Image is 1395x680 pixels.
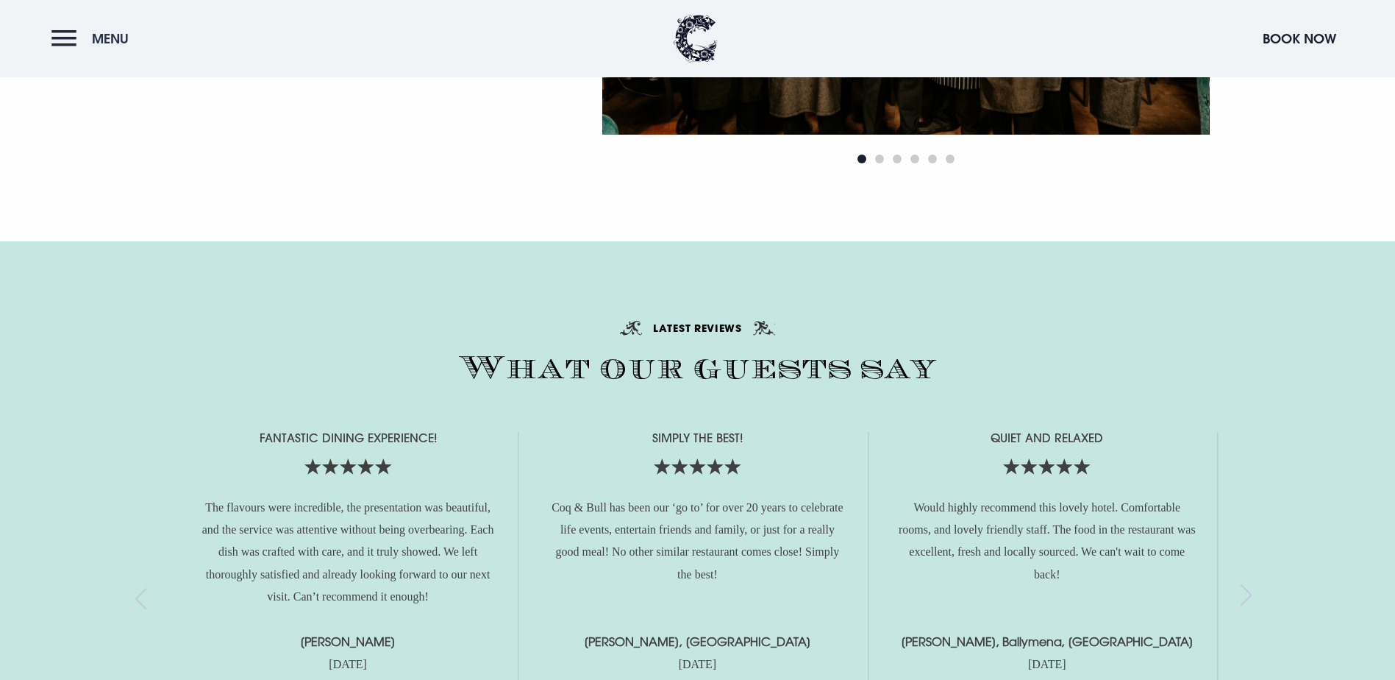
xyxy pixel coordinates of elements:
p: Would highly recommend this lovely hotel. Comfortable rooms, and lovely friendly staff. The food ... [898,497,1196,587]
span: Go to slide 5 [928,155,937,163]
time: [DATE] [1028,658,1066,670]
p: Coq & Bull has been our ‘go to’ for over 20 years to celebrate life events, entertain friends and... [549,497,846,587]
h2: What our guests say [458,349,937,388]
strong: [PERSON_NAME], [GEOGRAPHIC_DATA] [584,634,811,649]
h3: Latest Reviews [177,317,1219,335]
p: The flavours were incredible, the presentation was beautiful, and the service was attentive witho... [199,497,496,609]
button: Menu [51,23,136,54]
span: Go to slide 3 [893,155,902,163]
span: Go to slide 1 [857,155,866,163]
h4: Simply the best! [549,432,846,444]
span: Go to slide 4 [910,155,919,163]
time: [DATE] [679,658,717,670]
time: [DATE] [329,658,367,670]
h4: Fantastic dining experience! [199,432,496,444]
span: Go to slide 2 [875,155,884,163]
span: Menu [92,30,129,47]
span: Go to slide 6 [946,155,955,163]
strong: [PERSON_NAME] [300,634,396,649]
strong: [PERSON_NAME], Ballymena, [GEOGRAPHIC_DATA] [901,634,1194,649]
button: Book Now [1255,23,1344,54]
img: Clandeboye Lodge [674,15,718,63]
div: Next slide [1241,588,1260,610]
h4: Quiet and relaxed [898,432,1196,444]
div: Previous slide [135,588,155,610]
